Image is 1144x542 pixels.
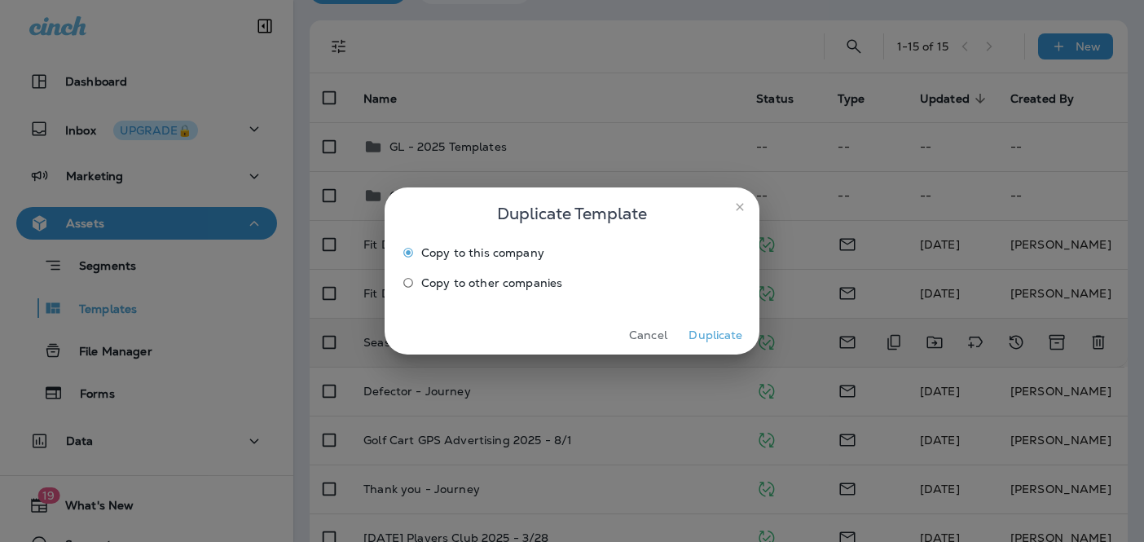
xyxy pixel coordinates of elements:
[685,323,746,348] button: Duplicate
[497,200,647,227] span: Duplicate Template
[421,276,562,289] span: Copy to other companies
[421,246,544,259] span: Copy to this company
[727,194,753,220] button: close
[618,323,679,348] button: Cancel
